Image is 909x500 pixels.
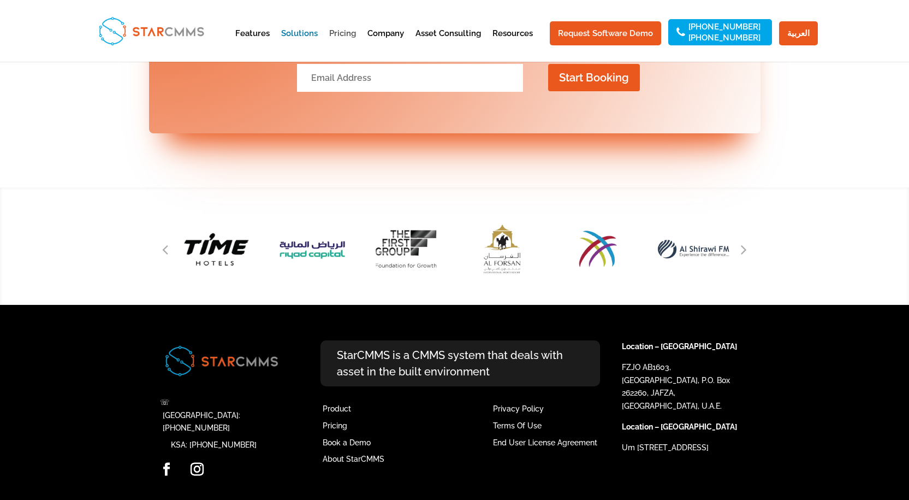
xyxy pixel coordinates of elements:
[548,64,640,91] button: Start Booking
[493,438,597,447] a: End User License Agreement
[297,64,523,92] input: Email Address
[171,440,257,449] a: KSA: [PHONE_NUMBER]
[493,421,542,430] a: Terms Of Use
[269,210,354,289] div: 4 / 51
[556,210,640,289] div: 7 / 51
[727,382,909,500] iframe: Chat Widget
[323,404,351,413] a: Product
[323,438,371,447] a: Book a Demo
[556,210,640,289] img: Nesma Telecom & Technology Logo
[492,30,533,56] a: Resources
[365,210,449,289] img: The First Group Logo
[269,210,354,289] img: Riyad Capital
[622,422,737,431] strong: Location – [GEOGRAPHIC_DATA]
[460,210,545,289] div: 6 / 51
[688,23,761,31] a: [PHONE_NUMBER]
[651,210,736,289] div: 8 / 51
[174,210,258,289] img: Time Hotels
[493,404,544,413] a: Privacy Policy
[94,12,209,50] img: StarCMMS
[323,421,347,430] a: Pricing
[622,361,745,421] p: FZJO AB1603, [GEOGRAPHIC_DATA], P.O. Box 262260, JAFZA, [GEOGRAPHIC_DATA], U.A.E.
[651,210,736,289] img: Al Shirawi FM Logo
[460,210,545,289] img: AL Forsan Logo
[160,398,170,407] span: ☏
[688,34,761,42] a: [PHONE_NUMBER]
[367,30,404,56] a: Company
[622,442,745,455] p: Um [STREET_ADDRESS]
[320,340,600,386] p: StarCMMS is a CMMS system that deals with asset in the built environment
[779,21,818,45] a: العربية
[174,210,258,289] div: 3 / 51
[235,30,270,56] a: Features
[415,30,481,56] a: Asset Consulting
[281,30,318,56] a: Solutions
[550,21,661,45] a: Request Software Demo
[160,340,283,381] img: Image
[163,411,240,433] a: [GEOGRAPHIC_DATA]: [PHONE_NUMBER]
[323,455,384,463] a: About StarCMMS
[329,30,356,56] a: Pricing
[365,210,449,289] div: 5 / 51
[622,342,737,351] strong: Location – [GEOGRAPHIC_DATA]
